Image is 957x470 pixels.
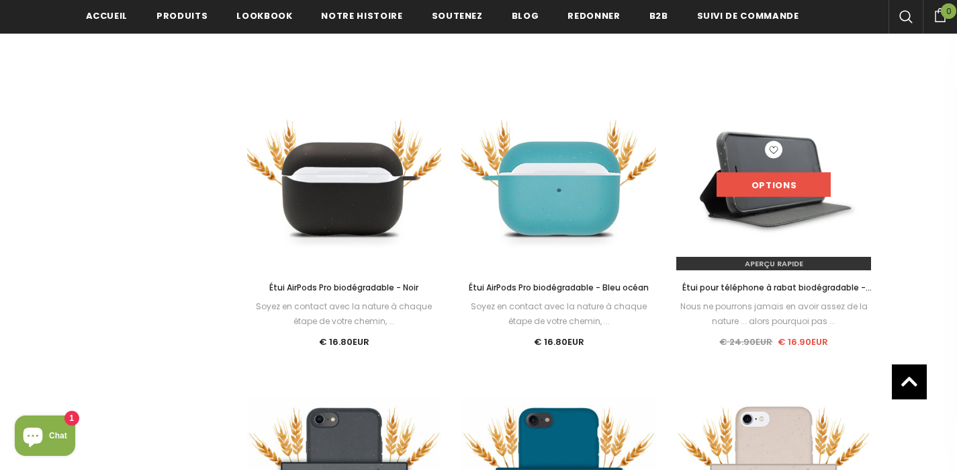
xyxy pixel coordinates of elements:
[512,9,539,22] span: Blog
[778,336,828,348] span: € 16.90EUR
[682,282,872,308] span: Étui pour téléphone à rabat biodégradable - Noir
[941,3,956,19] span: 0
[461,280,656,295] a: Étui AirPods Pro biodégradable - Bleu océan
[649,9,668,22] span: B2B
[432,9,483,22] span: soutenez
[719,336,772,348] span: € 24.90EUR
[676,299,871,329] div: Nous ne pourrons jamais en avoir assez de la nature ... alors pourquoi pas ...
[236,9,292,22] span: Lookbook
[567,9,620,22] span: Redonner
[86,9,128,22] span: Accueil
[247,299,442,329] div: Soyez en contact avec la nature à chaque étape de votre chemin, ...
[676,280,871,295] a: Étui pour téléphone à rabat biodégradable - Noir
[11,416,79,459] inbox-online-store-chat: Shopify online store chat
[269,282,418,293] span: Étui AirPods Pro biodégradable - Noir
[461,299,656,329] div: Soyez en contact avec la nature à chaque étape de votre chemin, ...
[745,258,803,269] span: Aperçu rapide
[469,282,649,293] span: Étui AirPods Pro biodégradable - Bleu océan
[319,336,369,348] span: € 16.80EUR
[247,280,442,295] a: Étui AirPods Pro biodégradable - Noir
[534,336,584,348] span: € 16.80EUR
[676,257,871,270] a: Aperçu rapide
[923,6,957,22] a: 0
[156,9,208,22] span: Produits
[676,75,871,270] img: Flip Case in Folded Mode for watching videos
[717,173,831,197] a: Options
[697,9,799,22] span: Suivi de commande
[321,9,402,22] span: Notre histoire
